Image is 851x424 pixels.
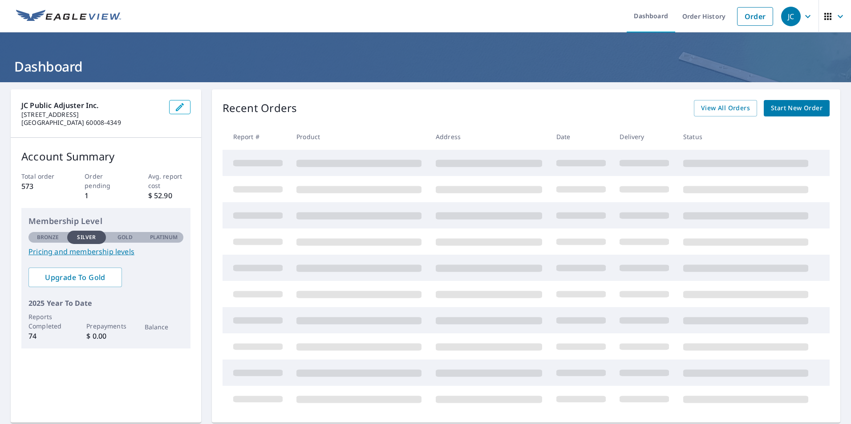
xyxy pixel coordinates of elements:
p: Membership Level [28,215,183,227]
p: 573 [21,181,64,192]
th: Delivery [612,124,676,150]
p: 2025 Year To Date [28,298,183,308]
th: Date [549,124,613,150]
p: Total order [21,172,64,181]
p: Reports Completed [28,312,67,331]
p: $ 0.00 [86,331,125,341]
span: View All Orders [701,103,750,114]
img: EV Logo [16,10,121,23]
span: Start New Order [771,103,823,114]
p: 1 [85,190,127,201]
a: Pricing and membership levels [28,246,183,257]
div: JC [781,7,801,26]
a: View All Orders [694,100,757,116]
th: Status [676,124,815,150]
p: Recent Orders [223,100,297,116]
p: Prepayments [86,321,125,331]
a: Start New Order [764,100,830,116]
th: Report # [223,124,290,150]
th: Address [429,124,549,150]
p: [GEOGRAPHIC_DATA] 60008-4349 [21,119,162,127]
p: Avg. report cost [148,172,190,190]
p: $ 52.90 [148,190,190,201]
p: Balance [145,322,183,332]
h1: Dashboard [11,57,840,76]
p: Silver [77,233,96,241]
a: Upgrade To Gold [28,268,122,287]
p: Platinum [150,233,178,241]
p: Bronze [37,233,59,241]
p: 74 [28,331,67,341]
p: Account Summary [21,148,190,164]
p: JC Public Adjuster Inc. [21,100,162,111]
p: Gold [118,233,133,241]
a: Order [737,7,773,26]
p: [STREET_ADDRESS] [21,111,162,119]
p: Order pending [85,172,127,190]
span: Upgrade To Gold [36,272,115,282]
th: Product [289,124,429,150]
